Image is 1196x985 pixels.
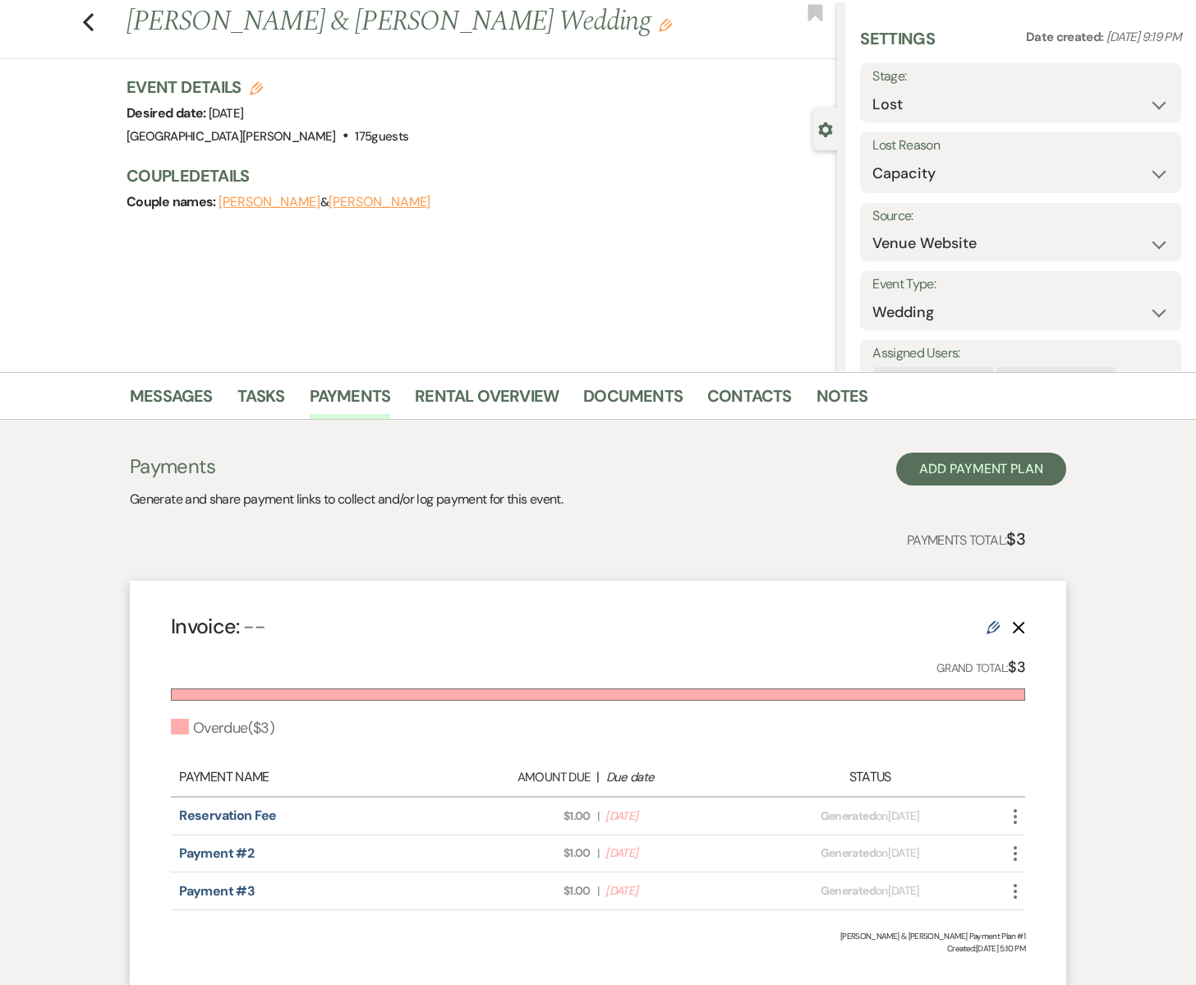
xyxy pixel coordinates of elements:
span: [DATE] [605,882,757,900]
label: Stage: [872,65,1169,89]
span: [DATE] [605,845,757,862]
h4: Invoice: [171,612,265,641]
button: Close lead details [818,121,833,136]
span: Desired date: [126,104,209,122]
div: [PERSON_NAME] [996,367,1097,391]
label: Assigned Users: [872,342,1169,366]
button: [PERSON_NAME] [218,196,320,209]
span: [DATE] [209,105,243,122]
a: Tasks [237,383,285,419]
label: Lost Reason [872,134,1169,158]
a: Messages [130,383,213,419]
span: [DATE] 9:19 PM [1106,29,1181,45]
div: Overdue ( $3 ) [171,717,274,739]
strong: $3 [1008,657,1025,677]
span: [DATE] [605,808,757,825]
h3: Event Details [126,76,408,99]
span: Date created: [1026,29,1106,45]
a: Payment #3 [179,882,255,900]
div: on [DATE] [766,845,975,862]
a: Notes [816,383,868,419]
a: Payment #2 [179,845,254,862]
button: Edit [659,17,672,32]
strong: $3 [1006,528,1025,550]
label: Event Type: [872,273,1169,297]
p: Payments Total: [907,526,1025,552]
span: | [597,808,599,825]
span: $1.00 [439,845,591,862]
h3: Payments [130,453,563,481]
a: Reservation Fee [179,807,276,824]
div: Amount Due [439,768,590,787]
div: on [DATE] [766,882,975,900]
a: Rental Overview [415,383,559,419]
span: 175 guests [355,128,408,145]
div: Status [766,767,975,787]
button: Add Payment Plan [896,453,1066,486]
span: | [597,882,599,900]
span: [GEOGRAPHIC_DATA][PERSON_NAME] [126,128,336,145]
a: Payments [310,383,391,419]
h3: Couple Details [126,164,821,187]
div: Payment Name [179,767,430,787]
div: [PERSON_NAME] & [PERSON_NAME] Payment Plan #1 [171,930,1025,942]
div: [PERSON_NAME] [874,367,975,391]
p: Grand Total: [936,656,1025,679]
div: on [DATE] [766,808,975,825]
span: | [597,845,599,862]
div: | [430,767,766,787]
span: Generated [821,808,876,823]
label: Source: [872,205,1169,228]
button: [PERSON_NAME] [329,196,430,209]
p: Generate and share payment links to collect and/or log payment for this event. [130,489,563,510]
h3: Settings [860,27,935,63]
div: Due date [606,768,757,787]
span: Couple names: [126,193,218,210]
span: Created: [DATE] 5:10 PM [171,942,1025,955]
span: Generated [821,845,876,860]
a: Documents [583,383,683,419]
span: & [218,194,430,210]
span: -- [243,613,265,640]
span: $1.00 [439,882,591,900]
span: Generated [821,883,876,898]
span: $1.00 [439,808,591,825]
a: Contacts [707,383,792,419]
h1: [PERSON_NAME] & [PERSON_NAME] Wedding [126,2,688,42]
